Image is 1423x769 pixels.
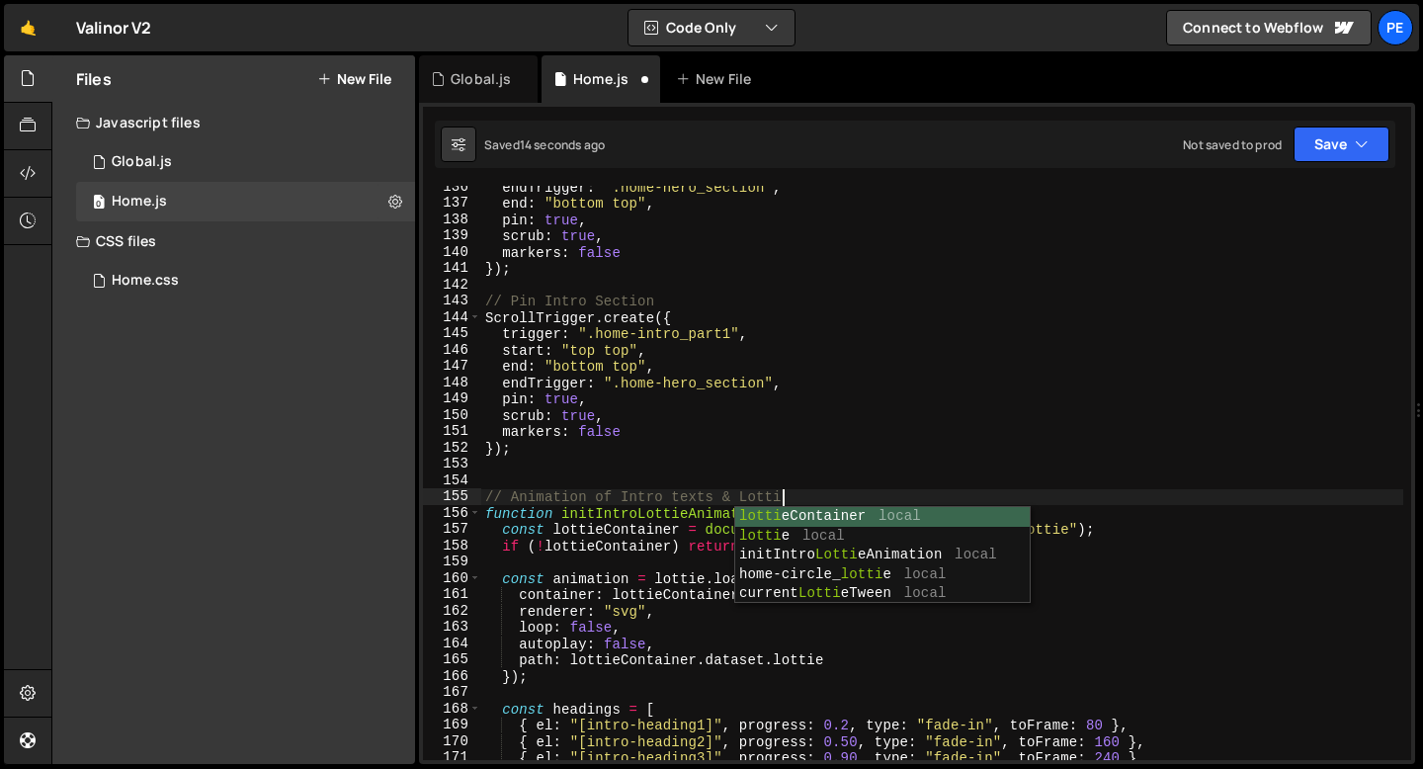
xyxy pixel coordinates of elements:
[423,586,481,603] div: 161
[423,733,481,750] div: 170
[520,136,605,153] div: 14 seconds ago
[1166,10,1372,45] a: Connect to Webflow
[573,69,628,89] div: Home.js
[423,570,481,587] div: 160
[423,717,481,733] div: 169
[423,358,481,375] div: 147
[423,423,481,440] div: 151
[112,272,179,290] div: Home.css
[423,309,481,326] div: 144
[1378,10,1413,45] a: Pe
[76,182,415,221] div: 17312/48035.js
[317,71,391,87] button: New File
[423,521,481,538] div: 157
[423,390,481,407] div: 149
[423,179,481,196] div: 136
[676,69,759,89] div: New File
[423,472,481,489] div: 154
[451,69,511,89] div: Global.js
[52,221,415,261] div: CSS files
[423,440,481,457] div: 152
[423,488,481,505] div: 155
[423,651,481,668] div: 165
[423,636,481,652] div: 164
[93,196,105,212] span: 0
[628,10,795,45] button: Code Only
[423,212,481,228] div: 138
[1183,136,1282,153] div: Not saved to prod
[423,684,481,701] div: 167
[52,103,415,142] div: Javascript files
[423,538,481,555] div: 158
[4,4,52,51] a: 🤙
[1294,127,1389,162] button: Save
[112,153,172,171] div: Global.js
[423,277,481,294] div: 142
[76,261,415,300] div: 17312/48036.css
[423,456,481,472] div: 153
[423,293,481,309] div: 143
[76,142,415,182] div: 17312/48098.js
[423,749,481,766] div: 171
[423,325,481,342] div: 145
[423,407,481,424] div: 150
[76,16,152,40] div: Valinor V2
[423,701,481,718] div: 168
[423,668,481,685] div: 166
[423,505,481,522] div: 156
[423,619,481,636] div: 163
[423,342,481,359] div: 146
[423,554,481,570] div: 159
[112,193,167,211] div: Home.js
[423,375,481,391] div: 148
[76,68,112,90] h2: Files
[423,260,481,277] div: 141
[423,244,481,261] div: 140
[484,136,605,153] div: Saved
[423,195,481,212] div: 137
[423,227,481,244] div: 139
[423,603,481,620] div: 162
